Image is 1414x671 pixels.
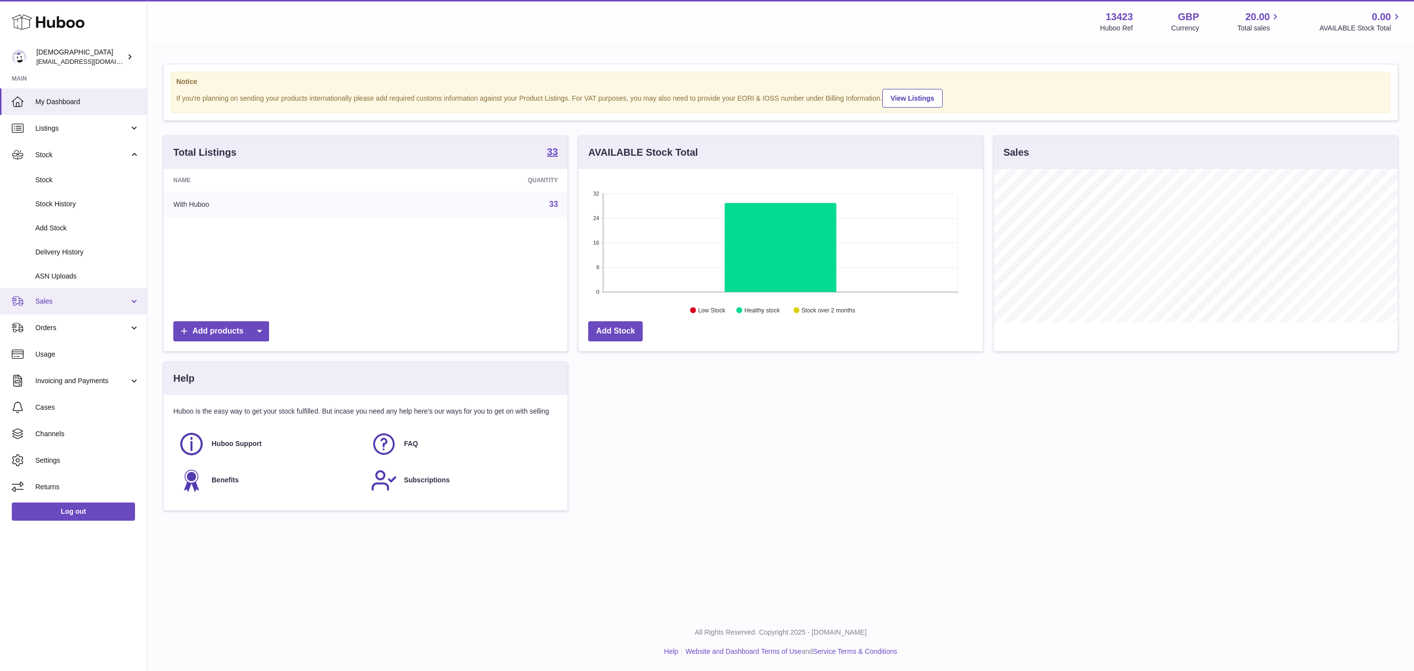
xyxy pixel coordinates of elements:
th: Name [163,169,377,192]
strong: Notice [176,77,1385,86]
h3: Total Listings [173,146,237,159]
div: Huboo Ref [1100,24,1133,33]
td: With Huboo [163,192,377,217]
span: Cases [35,403,139,412]
a: Add Stock [588,321,643,341]
h3: Help [173,372,194,385]
span: Benefits [212,475,239,485]
div: Currency [1171,24,1199,33]
strong: 33 [547,147,558,157]
span: ASN Uploads [35,272,139,281]
th: Quantity [377,169,568,192]
strong: GBP [1178,10,1199,24]
img: internalAdmin-13423@internal.huboo.com [12,50,27,64]
text: Stock over 2 months [802,307,855,314]
div: If you're planning on sending your products internationally please add required customs informati... [176,87,1385,108]
text: Low Stock [698,307,726,314]
a: 0.00 AVAILABLE Stock Total [1319,10,1402,33]
a: Add products [173,321,269,341]
h3: AVAILABLE Stock Total [588,146,698,159]
h3: Sales [1004,146,1029,159]
span: Delivery History [35,248,139,257]
p: Huboo is the easy way to get your stock fulfilled. But incase you need any help here's our ways f... [173,407,558,416]
p: All Rights Reserved. Copyright 2025 - [DOMAIN_NAME] [155,628,1406,637]
a: Help [664,647,679,655]
text: 16 [594,240,599,246]
strong: 13423 [1106,10,1133,24]
a: Subscriptions [371,467,553,494]
span: Listings [35,124,129,133]
span: Channels [35,429,139,439]
a: 33 [547,147,558,159]
text: Healthy stock [745,307,781,314]
span: Huboo Support [212,439,262,448]
a: FAQ [371,431,553,457]
span: [EMAIL_ADDRESS][DOMAIN_NAME] [36,57,144,65]
span: AVAILABLE Stock Total [1319,24,1402,33]
span: Returns [35,482,139,492]
span: Settings [35,456,139,465]
a: Benefits [178,467,361,494]
a: View Listings [882,89,943,108]
a: Website and Dashboard Terms of Use [685,647,801,655]
span: Orders [35,323,129,333]
text: 8 [597,264,599,270]
span: My Dashboard [35,97,139,107]
span: 20.00 [1245,10,1270,24]
span: Subscriptions [404,475,450,485]
span: Stock [35,150,129,160]
a: Log out [12,503,135,520]
text: 24 [594,215,599,221]
span: 0.00 [1372,10,1391,24]
span: Usage [35,350,139,359]
text: 0 [597,289,599,295]
span: Invoicing and Payments [35,376,129,386]
a: Huboo Support [178,431,361,457]
div: [DEMOGRAPHIC_DATA] [36,48,125,66]
a: 20.00 Total sales [1237,10,1281,33]
span: Total sales [1237,24,1281,33]
text: 32 [594,191,599,196]
span: Stock History [35,199,139,209]
a: Service Terms & Conditions [813,647,897,655]
li: and [682,647,897,656]
span: Add Stock [35,224,139,233]
a: 33 [549,200,558,208]
span: Stock [35,175,139,185]
span: Sales [35,297,129,306]
span: FAQ [404,439,418,448]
